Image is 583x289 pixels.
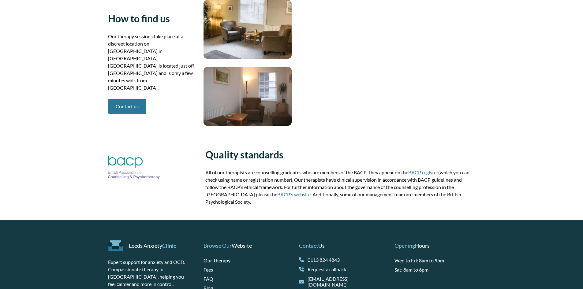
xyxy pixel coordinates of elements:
a: BACP register [408,169,438,175]
a: Fees [204,267,213,272]
li: Wed to Fri: 8am to 9pm [394,257,475,264]
a: Our Therapy [204,258,230,263]
span: Browse Our [204,243,232,249]
span: Clinic [162,243,176,249]
span: Contact [299,243,318,249]
a: Leeds AnxietyClinic [129,243,176,249]
a: Request a callback [308,266,380,272]
a: BACP’s website [277,191,311,197]
a: 0113 824 4843 [308,257,380,263]
p: Website [204,242,284,250]
a: FAQ [204,276,213,282]
img: British Association for Counselling and Psychotherapy logo [108,156,160,179]
p: All of our therapists are counselling graduates who are members of the BACP. They appear on the (... [205,169,475,206]
p: Our therapy sessions take place at a discreet location on [GEOGRAPHIC_DATA] in [GEOGRAPHIC_DATA].... [108,33,196,91]
img: Therapy room [204,67,292,126]
p: Hours [394,242,475,250]
a: [EMAIL_ADDRESS][DOMAIN_NAME] [308,276,380,287]
p: Us [299,242,380,250]
a: Contact us [108,99,146,114]
h2: Quality standards [205,149,475,161]
span: Opening [394,243,415,249]
p: Expert support for anxiety and OCD. Compassionate therapy in [GEOGRAPHIC_DATA], helping you feel ... [108,258,189,288]
h2: How to find us [108,13,196,24]
li: Sat: 8am to 6pm [394,266,475,273]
